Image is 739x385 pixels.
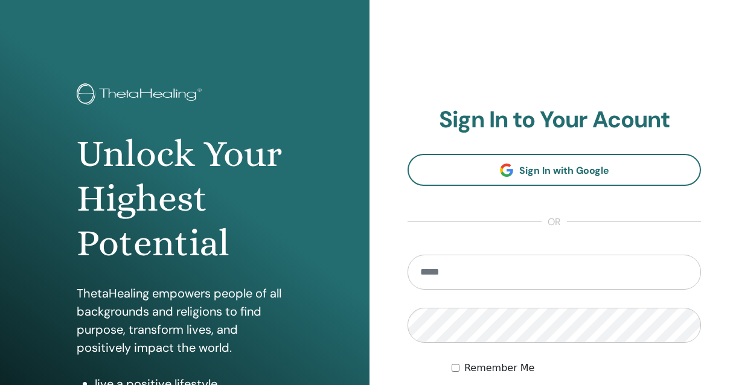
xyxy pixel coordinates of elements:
[408,106,701,134] h2: Sign In to Your Acount
[452,361,701,375] div: Keep me authenticated indefinitely or until I manually logout
[519,164,609,177] span: Sign In with Google
[464,361,535,375] label: Remember Me
[408,154,701,186] a: Sign In with Google
[542,215,567,229] span: or
[77,284,293,357] p: ThetaHealing empowers people of all backgrounds and religions to find purpose, transform lives, a...
[77,132,293,266] h1: Unlock Your Highest Potential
